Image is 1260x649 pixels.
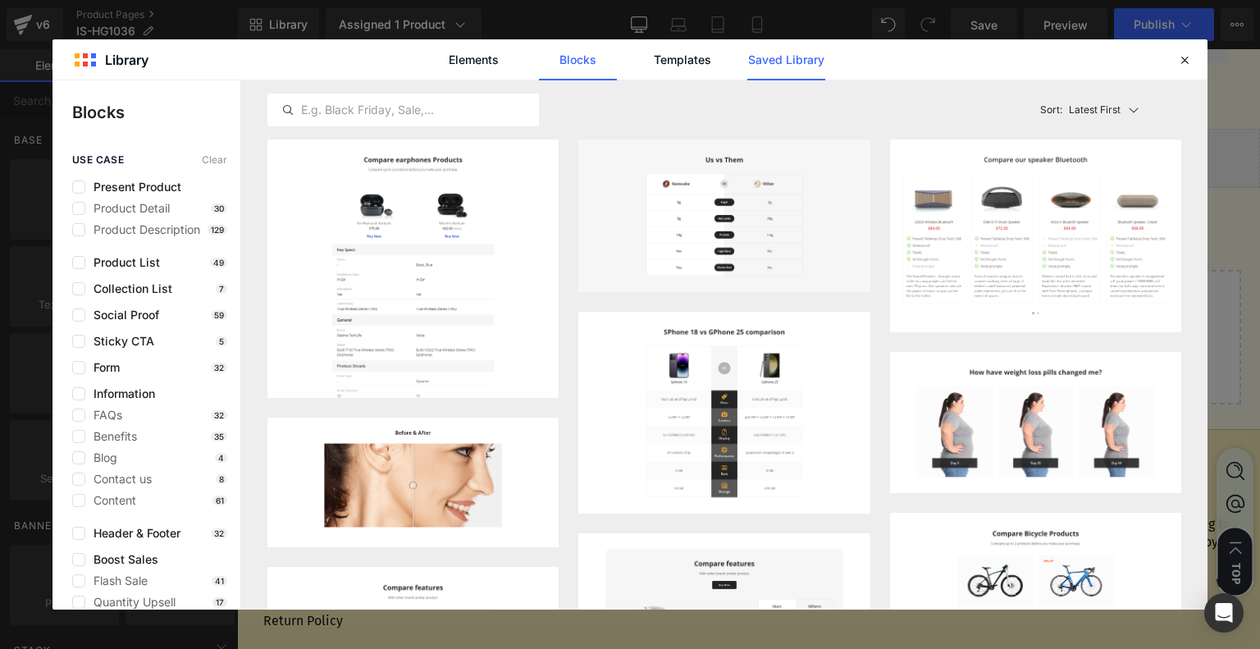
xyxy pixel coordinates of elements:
[211,410,227,420] p: 32
[72,100,240,125] p: Blocks
[85,409,122,422] span: FAQs
[85,202,170,215] span: Product Detail
[979,478,1016,547] a: Scroll to page top
[26,407,339,425] h3: INFO
[355,438,446,456] a: Payment Policy
[85,451,117,464] span: Blog
[643,39,721,80] a: Templates
[267,418,559,547] img: image
[85,256,160,269] span: Product List
[212,576,227,586] p: 41
[979,412,1016,432] modal-opener: Search drawer
[85,335,154,348] span: Sticky CTA
[211,310,227,320] p: 59
[85,223,200,236] span: Product Description
[59,598,339,616] h3: Subscribe to our newsletter
[747,39,825,80] a: Saved Library
[578,312,870,514] img: image
[202,154,227,166] span: Clear
[85,574,148,587] span: Flash Sale
[26,563,106,581] a: Return Policy
[979,445,1016,464] a: Email us at insoonshopify@hueliv.com
[684,466,997,521] p: INSOON embodies passion and creativity, aiming to inspire teenagers and adults alike through the ...
[216,474,227,484] p: 8
[215,453,227,463] p: 4
[89,97,165,112] span: - Star Badge
[85,361,120,374] span: Form
[211,432,227,441] p: 35
[85,553,158,566] span: Boost Sales
[26,438,67,456] a: Search
[890,352,1181,493] img: image
[211,203,227,213] p: 30
[267,139,559,432] img: image
[355,407,668,425] h3: LEGAL
[85,596,176,609] span: Quantity Upsell
[216,336,227,346] p: 5
[211,363,227,372] p: 32
[355,464,438,482] a: Privacy Policy
[578,139,870,292] img: image
[85,473,152,486] span: Contact us
[216,284,227,294] p: 7
[57,95,165,115] span: Rivyo
[26,464,78,482] a: About us
[26,538,108,556] a: Refund Policy
[26,488,89,506] a: Contact us
[890,139,1181,332] img: image
[355,488,453,506] a: Terms of Service
[85,387,155,400] span: Information
[539,39,617,80] a: Blocks
[85,309,159,322] span: Social Proof
[1040,104,1062,116] span: Sort:
[46,305,978,317] p: or Drag & Drop elements from left sidebar
[85,494,136,507] span: Content
[1034,80,1181,139] button: Latest FirstSort:Latest First
[684,438,904,456] a: Email us at insoonshopify@hueliv.com
[358,259,505,292] a: Explore Blocks
[211,528,227,538] p: 32
[85,527,180,540] span: Header & Footer
[1069,103,1121,117] p: Latest First
[435,39,513,80] a: Elements
[518,259,666,292] a: Add Single Section
[85,282,172,295] span: Collection List
[85,181,181,194] span: Present Product
[212,597,227,607] p: 17
[208,225,227,235] p: 129
[268,100,538,120] input: E.g. Black Friday, Sale,...
[85,430,137,443] span: Benefits
[684,407,997,425] h3: About our brand
[72,154,124,166] span: use case
[988,412,1008,432] a: Search
[26,513,119,531] a: Shipping Policy
[210,258,227,267] p: 49
[1204,593,1244,633] div: Open Intercom Messenger
[212,496,227,505] p: 61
